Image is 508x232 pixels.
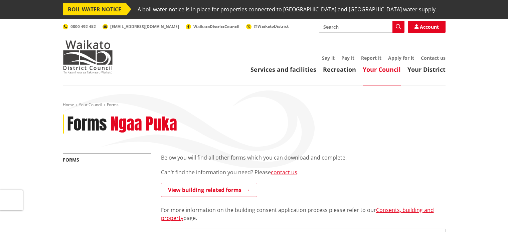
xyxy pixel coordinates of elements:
[271,169,297,176] a: contact us
[161,154,446,162] p: Below you will find all other forms which you can download and complete.
[388,55,414,61] a: Apply for it
[407,65,446,73] a: Your District
[111,114,177,134] h2: Ngaa Puka
[193,24,239,29] span: WaikatoDistrictCouncil
[323,65,356,73] a: Recreation
[408,21,446,33] a: Account
[322,55,335,61] a: Say it
[341,55,354,61] a: Pay it
[63,102,74,107] a: Home
[363,65,401,73] a: Your Council
[421,55,446,61] a: Contact us
[63,102,446,108] nav: breadcrumb
[70,24,96,29] span: 0800 492 452
[161,198,446,222] p: For more information on the building consent application process please refer to our page.
[250,65,316,73] a: Services and facilities
[161,183,257,197] a: View building related forms
[110,24,179,29] span: [EMAIL_ADDRESS][DOMAIN_NAME]
[103,24,179,29] a: [EMAIL_ADDRESS][DOMAIN_NAME]
[161,168,446,176] p: Can't find the information you need? Please .
[319,21,404,33] input: Search input
[361,55,381,61] a: Report it
[186,24,239,29] a: WaikatoDistrictCouncil
[63,24,96,29] a: 0800 492 452
[63,40,113,73] img: Waikato District Council - Te Kaunihera aa Takiwaa o Waikato
[79,102,102,107] a: Your Council
[246,23,289,29] a: @WaikatoDistrict
[107,102,119,107] span: Forms
[161,206,434,222] a: Consents, building and property
[63,157,79,163] a: Forms
[67,114,107,134] h1: Forms
[254,23,289,29] span: @WaikatoDistrict
[138,3,437,15] span: A boil water notice is in place for properties connected to [GEOGRAPHIC_DATA] and [GEOGRAPHIC_DAT...
[63,3,126,15] span: BOIL WATER NOTICE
